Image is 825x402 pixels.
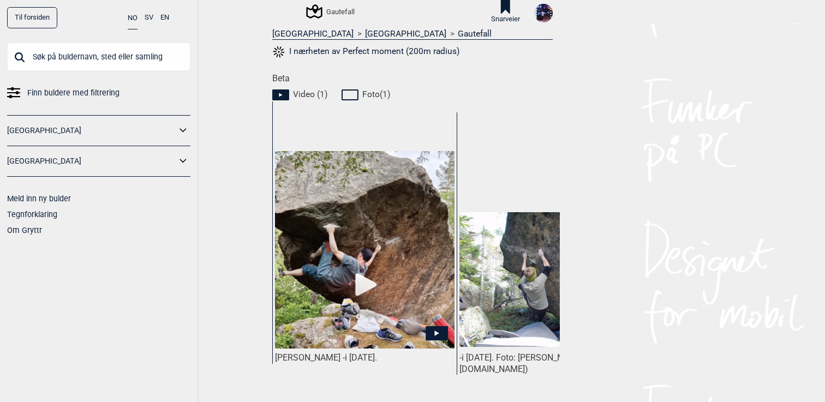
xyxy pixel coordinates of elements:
div: Gautefall [308,5,355,18]
span: Foto ( 1 ) [362,89,390,100]
a: [GEOGRAPHIC_DATA] [365,28,446,39]
input: Søk på buldernavn, sted eller samling [7,43,190,71]
span: Video ( 1 ) [293,89,327,100]
a: [GEOGRAPHIC_DATA] [7,123,176,139]
button: NO [128,7,137,29]
button: I nærheten av Perfect moment (200m radius) [272,45,459,59]
nav: > > [272,28,553,39]
button: EN [160,7,169,28]
p: i [DATE]. Foto: [PERSON_NAME] (hentet fra [DOMAIN_NAME]) [459,352,625,374]
div: [PERSON_NAME] - [275,352,455,364]
span: i [DATE]. [345,352,377,363]
img: DSCF8875 [534,4,553,22]
a: Meld inn ny bulder [7,194,71,203]
a: Tegnforklaring [7,210,57,219]
a: Gautefall [458,28,492,39]
a: Om Gryttr [7,226,42,235]
a: Finn buldere med filtrering [7,85,190,101]
a: [GEOGRAPHIC_DATA] [7,153,176,169]
a: [GEOGRAPHIC_DATA] [272,28,354,39]
div: - [459,352,639,375]
button: SV [145,7,153,28]
img: Perfect moment [459,212,639,347]
a: Til forsiden [7,7,57,28]
span: Finn buldere med filtrering [27,85,119,101]
img: Magnus pa Perfect moment [275,151,455,350]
